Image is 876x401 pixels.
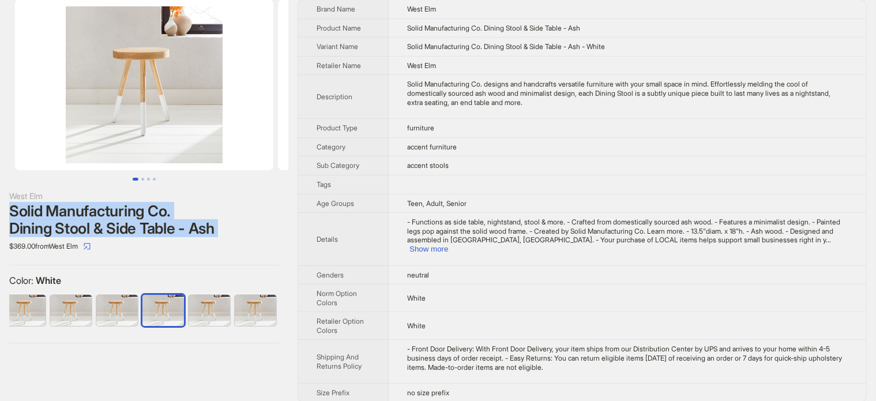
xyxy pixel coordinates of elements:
span: Retailer Name [317,61,361,70]
span: Product Type [317,123,358,132]
span: Description [317,92,352,101]
img: Black [4,295,46,326]
div: - Front Door Delivery: With Front Door Delivery, your item ships from our Distribution Center by ... [407,344,848,372]
img: Dune [189,295,230,326]
span: West Elm [407,5,436,13]
img: Arctic [235,295,276,326]
span: Sub Category [317,161,359,170]
span: Category [317,143,345,151]
button: Go to slide 2 [141,178,144,181]
label: available [50,294,92,325]
span: White [36,275,61,286]
label: available [4,294,46,325]
div: Solid Manufacturing Co. Dining Stool & Side Table - Ash [9,203,279,237]
span: no size prefix [407,388,449,397]
span: Norm Option Colors [317,289,357,307]
span: West Elm [407,61,436,70]
span: accent stools [407,161,449,170]
span: Color : [9,275,36,286]
div: West Elm [9,190,279,203]
img: White [142,295,184,326]
span: Age Groups [317,199,354,208]
span: Solid Manufacturing Co. Dining Stool & Side Table - Ash [407,24,580,32]
span: ... [826,235,831,244]
label: available [235,294,276,325]
label: available [142,294,184,325]
span: Variant Name [317,42,358,51]
span: - Functions as side table, nightstand, stool & more. - Crafted from domestically sourced ash wood... [407,218,840,244]
span: White [407,294,426,302]
span: White [407,321,426,330]
span: Solid Manufacturing Co. Dining Stool & Side Table - Ash - White [407,42,605,51]
div: - Functions as side table, nightstand, stool & more. - Crafted from domestically sourced ash wood... [407,218,848,253]
div: Solid Manufacturing Co. designs and handcrafts versatile furniture with your small space in mind.... [407,80,848,107]
button: Go to slide 3 [147,178,150,181]
span: select [84,243,91,250]
img: Gray [50,295,92,326]
div: $369.00 from West Elm [9,237,279,256]
button: Expand [409,245,448,253]
button: Go to slide 1 [133,178,138,181]
span: Retailer Option Colors [317,317,364,335]
span: accent furniture [407,143,457,151]
span: Tags [317,180,331,189]
img: Navy [96,295,138,326]
span: neutral [407,271,429,279]
label: available [189,294,230,325]
span: Shipping And Returns Policy [317,353,362,370]
span: furniture [407,123,434,132]
span: Size Prefix [317,388,349,397]
span: Details [317,235,338,243]
label: available [96,294,138,325]
button: Go to slide 4 [153,178,156,181]
span: Teen, Adult, Senior [407,199,467,208]
span: Genders [317,271,344,279]
span: Product Name [317,24,361,32]
span: Brand Name [317,5,355,13]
